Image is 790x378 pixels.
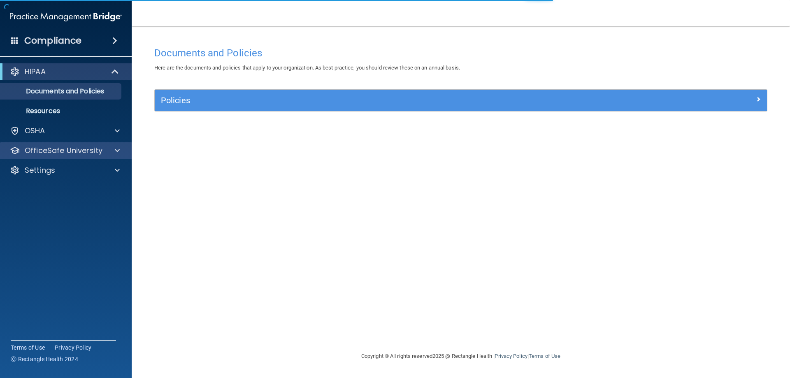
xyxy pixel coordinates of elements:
a: Privacy Policy [55,343,92,352]
img: PMB logo [10,9,122,25]
p: Settings [25,165,55,175]
h5: Policies [161,96,608,105]
a: Policies [161,94,761,107]
a: OfficeSafe University [10,146,120,155]
h4: Compliance [24,35,81,46]
iframe: Drift Widget Chat Controller [648,320,780,352]
a: Terms of Use [11,343,45,352]
p: HIPAA [25,67,46,77]
p: OfficeSafe University [25,146,102,155]
div: Copyright © All rights reserved 2025 @ Rectangle Health | | [311,343,611,369]
a: HIPAA [10,67,119,77]
a: Terms of Use [529,353,560,359]
a: OSHA [10,126,120,136]
a: Settings [10,165,120,175]
p: OSHA [25,126,45,136]
p: Documents and Policies [5,87,118,95]
a: Privacy Policy [495,353,527,359]
span: Ⓒ Rectangle Health 2024 [11,355,78,363]
p: Resources [5,107,118,115]
h4: Documents and Policies [154,48,767,58]
span: Here are the documents and policies that apply to your organization. As best practice, you should... [154,65,460,71]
